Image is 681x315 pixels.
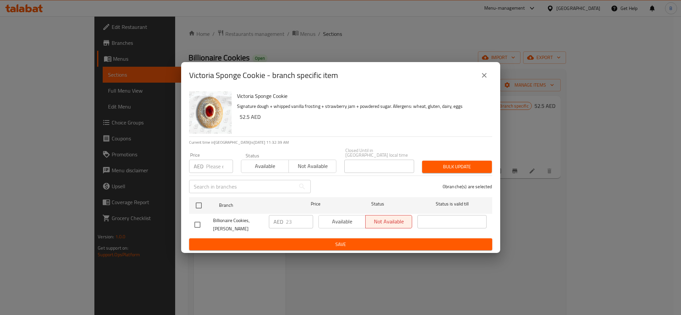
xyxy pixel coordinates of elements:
[343,200,412,208] span: Status
[286,215,313,228] input: Please enter price
[206,160,233,173] input: Please enter price
[288,160,336,173] button: Not available
[293,200,338,208] span: Price
[189,91,232,134] img: Victoria Sponge Cookie
[427,163,487,171] span: Bulk update
[213,216,264,233] span: Billionaire Cookies, [PERSON_NAME]
[443,183,492,190] p: 0 branche(s) are selected
[241,160,289,173] button: Available
[244,161,286,171] span: Available
[417,200,487,208] span: Status is valid till
[189,180,295,193] input: Search in branches
[189,139,492,145] p: Current time in [GEOGRAPHIC_DATA] is [DATE] 11:32:39 AM
[237,102,487,111] p: Signature dough + whipped vanilla frosting + strawberry jam + powdered sugar. Allergens: wheat, g...
[219,201,288,209] span: Branch
[189,70,338,81] h2: Victoria Sponge Cookie - branch specific item
[476,67,492,83] button: close
[189,238,492,251] button: Save
[194,162,203,170] p: AED
[422,161,492,173] button: Bulk update
[240,112,487,121] h6: 52.5 AED
[291,161,334,171] span: Not available
[237,91,487,101] h6: Victoria Sponge Cookie
[194,240,487,249] span: Save
[274,218,283,226] p: AED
